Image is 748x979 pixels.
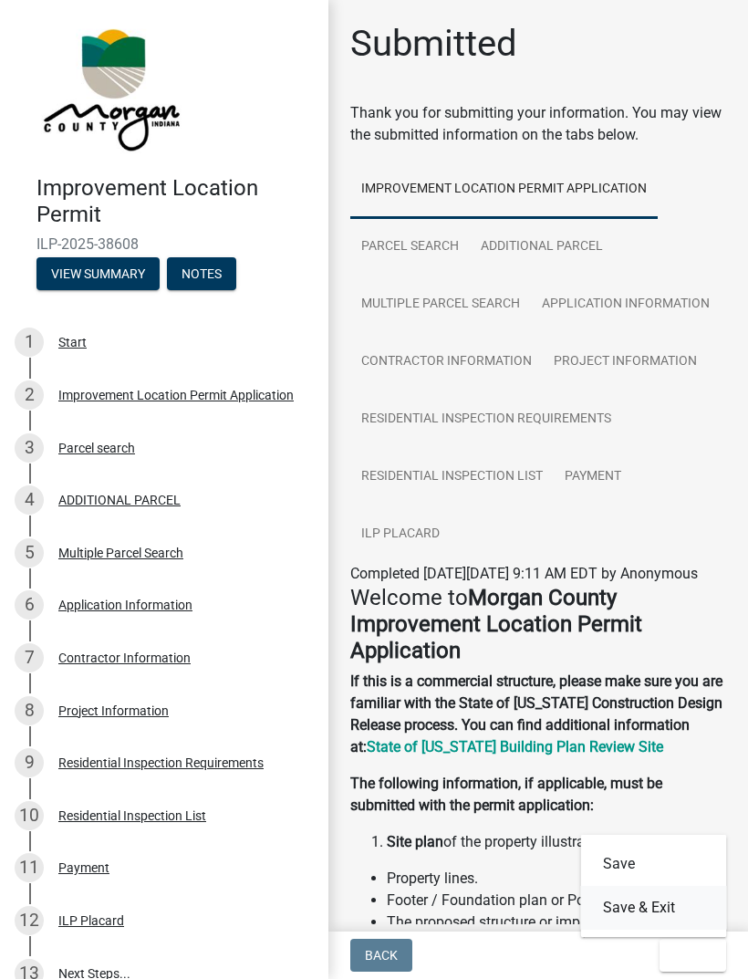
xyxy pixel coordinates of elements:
div: Residential Inspection Requirements [58,756,264,769]
div: Multiple Parcel Search [58,547,183,559]
div: Exit [581,835,727,937]
wm-modal-confirm: Summary [36,267,160,282]
a: Residential Inspection Requirements [350,391,622,449]
a: Project Information [543,333,708,391]
div: 6 [15,590,44,620]
div: 4 [15,485,44,515]
div: Parcel search [58,442,135,454]
li: Footer / Foundation plan or Post Hole layout. [387,890,726,911]
div: Start [58,336,87,349]
div: Thank you for submitting your information. You may view the submitted information on the tabs below. [350,102,726,146]
div: Contractor Information [58,651,191,664]
button: Exit [660,939,726,972]
li: of the property illustrating: [387,831,726,853]
a: Parcel search [350,218,470,276]
span: Back [365,948,398,963]
button: Notes [167,257,236,290]
span: ILP-2025-38608 [36,235,292,253]
button: Save & Exit [581,886,727,930]
button: Save [581,842,727,886]
strong: Morgan County Improvement Location Permit Application [350,585,642,663]
div: 12 [15,906,44,935]
h4: Welcome to [350,585,726,663]
a: Application Information [531,276,721,334]
div: 8 [15,696,44,725]
div: ILP Placard [58,914,124,927]
strong: The following information, if applicable, must be submitted with the permit application: [350,775,662,814]
div: Residential Inspection List [58,809,206,822]
wm-modal-confirm: Notes [167,267,236,282]
li: Property lines. [387,868,726,890]
div: 1 [15,328,44,357]
strong: If this is a commercial structure, please make sure you are familiar with the State of [US_STATE]... [350,672,722,755]
h1: Submitted [350,22,517,66]
strong: Site plan [387,833,443,850]
span: Completed [DATE][DATE] 9:11 AM EDT by Anonymous [350,565,698,582]
a: Payment [554,448,632,506]
div: Improvement Location Permit Application [58,389,294,401]
button: Back [350,939,412,972]
a: State of [US_STATE] Building Plan Review Site [367,738,663,755]
li: The proposed structure or improvement with dimensions. [387,911,726,955]
a: Multiple Parcel Search [350,276,531,334]
div: 10 [15,801,44,830]
span: Exit [674,948,701,963]
h4: Improvement Location Permit [36,175,314,228]
div: 11 [15,853,44,882]
div: ADDITIONAL PARCEL [58,494,181,506]
a: ADDITIONAL PARCEL [470,218,614,276]
a: Improvement Location Permit Application [350,161,658,219]
div: 2 [15,380,44,410]
button: View Summary [36,257,160,290]
div: Application Information [58,599,192,611]
div: 9 [15,748,44,777]
div: 5 [15,538,44,568]
a: ILP Placard [350,505,451,564]
a: Contractor Information [350,333,543,391]
div: 7 [15,643,44,672]
img: Morgan County, Indiana [36,19,183,156]
div: Project Information [58,704,169,717]
div: 3 [15,433,44,463]
div: Payment [58,861,109,874]
a: Residential Inspection List [350,448,554,506]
